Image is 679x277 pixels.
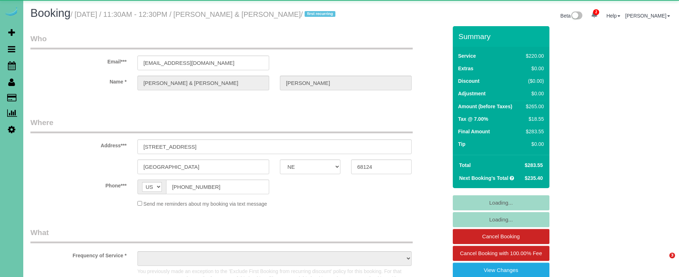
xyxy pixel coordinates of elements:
a: [PERSON_NAME] [625,13,670,19]
a: Cancel Booking with 100.00% Fee [453,246,549,261]
div: $0.00 [523,140,544,148]
a: Help [606,13,620,19]
img: Automaid Logo [4,7,19,17]
a: Beta [561,13,583,19]
span: $283.55 [525,162,543,168]
div: $265.00 [523,103,544,110]
label: Name * [25,76,132,85]
span: Send me reminders about my booking via text message [144,201,267,207]
span: / [301,10,338,18]
h3: Summary [459,32,546,40]
label: Discount [458,77,480,85]
label: Adjustment [458,90,486,97]
label: Final Amount [458,128,490,135]
div: $220.00 [523,52,544,59]
small: / [DATE] / 11:30AM - 12:30PM / [PERSON_NAME] & [PERSON_NAME] [71,10,338,18]
strong: Next Booking's Total [459,175,509,181]
a: Cancel Booking [453,229,549,244]
span: $235.40 [525,175,543,181]
legend: Where [30,117,413,133]
label: Tip [458,140,466,148]
span: Booking [30,7,71,19]
div: $18.55 [523,115,544,123]
iframe: Intercom live chat [655,253,672,270]
label: Extras [458,65,474,72]
span: first recurring [305,11,335,17]
span: Cancel Booking with 100.00% Fee [460,250,542,256]
strong: Total [459,162,471,168]
span: 3 [669,253,675,258]
div: $0.00 [523,65,544,72]
label: Amount (before Taxes) [458,103,512,110]
img: New interface [571,11,582,21]
legend: Who [30,33,413,49]
div: $283.55 [523,128,544,135]
label: Service [458,52,476,59]
div: $0.00 [523,90,544,97]
span: 2 [593,9,599,15]
label: Tax @ 7.00% [458,115,488,123]
a: 2 [587,7,601,23]
label: Frequency of Service * [25,249,132,259]
div: ($0.00) [523,77,544,85]
legend: What [30,227,413,243]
